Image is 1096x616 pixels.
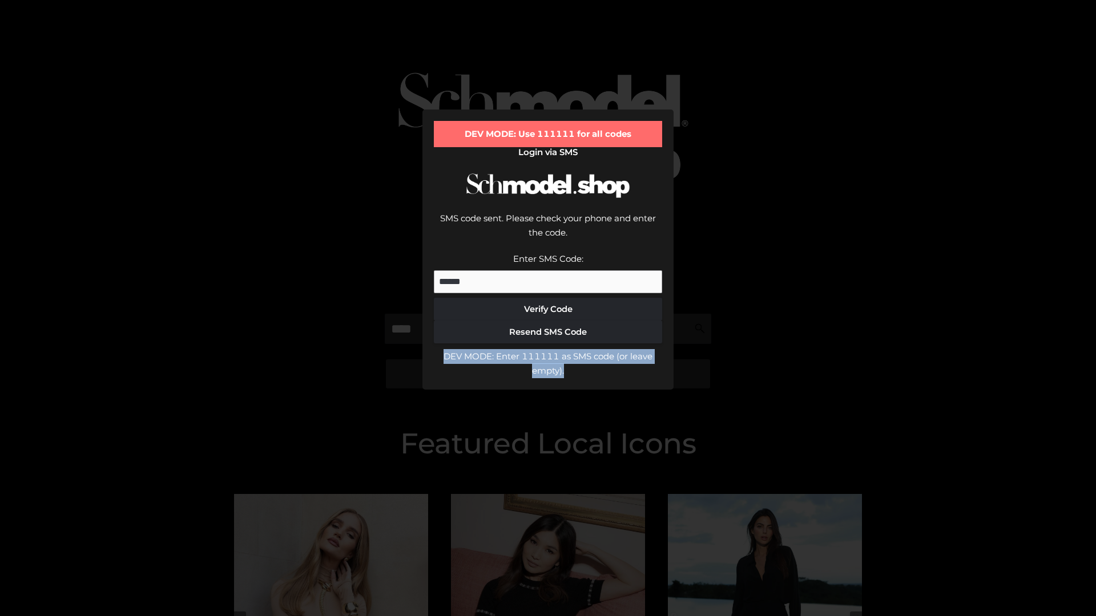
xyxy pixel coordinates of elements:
button: Verify Code [434,298,662,321]
button: Resend SMS Code [434,321,662,343]
div: DEV MODE: Use 111111 for all codes [434,121,662,147]
div: SMS code sent. Please check your phone and enter the code. [434,211,662,252]
h2: Login via SMS [434,147,662,157]
label: Enter SMS Code: [513,253,583,264]
img: Schmodel Logo [462,163,634,208]
div: DEV MODE: Enter 111111 as SMS code (or leave empty). [434,349,662,378]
